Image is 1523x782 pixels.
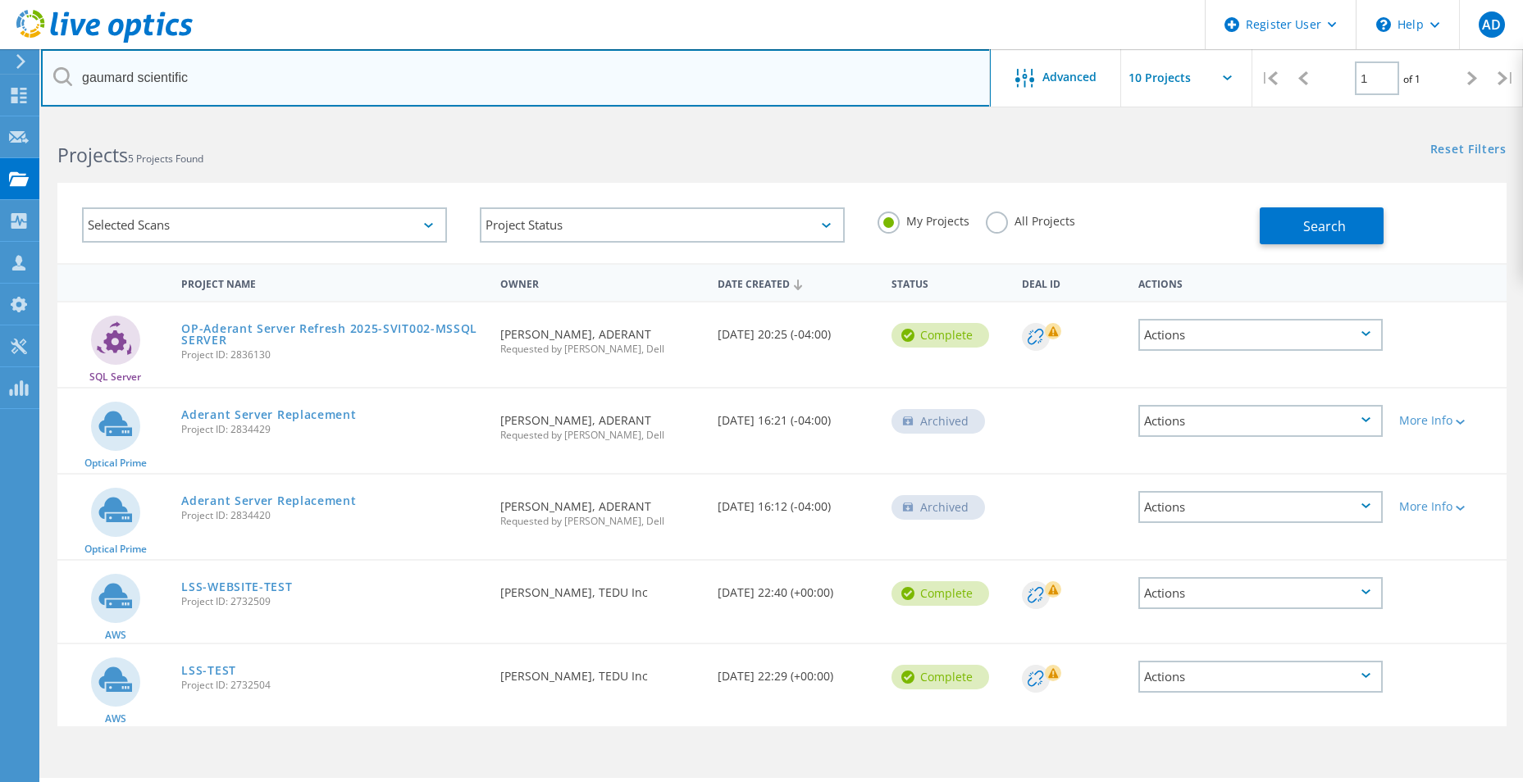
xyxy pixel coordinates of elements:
[1138,319,1383,351] div: Actions
[181,680,484,690] span: Project ID: 2732504
[492,302,709,371] div: [PERSON_NAME], ADERANT
[883,267,1014,298] div: Status
[709,561,883,615] div: [DATE] 22:40 (+00:00)
[492,389,709,457] div: [PERSON_NAME], ADERANT
[500,344,701,354] span: Requested by [PERSON_NAME], Dell
[986,211,1075,227] label: All Projects
[709,302,883,357] div: [DATE] 20:25 (-04:00)
[878,211,969,227] label: My Projects
[492,475,709,543] div: [PERSON_NAME], ADERANT
[1399,501,1498,512] div: More Info
[891,323,989,348] div: Complete
[181,581,292,593] a: LSS-WEBSITE-TEST
[492,644,709,698] div: [PERSON_NAME], TEDU Inc
[1303,217,1346,235] span: Search
[480,207,845,243] div: Project Status
[181,511,484,521] span: Project ID: 2834420
[16,34,193,46] a: Live Optics Dashboard
[84,458,147,468] span: Optical Prime
[709,644,883,698] div: [DATE] 22:29 (+00:00)
[1403,72,1420,86] span: of 1
[173,267,492,298] div: Project Name
[1430,143,1507,157] a: Reset Filters
[84,544,147,554] span: Optical Prime
[181,350,484,360] span: Project ID: 2836130
[1482,18,1501,31] span: AD
[181,495,356,507] a: Aderant Server Replacement
[181,425,484,434] span: Project ID: 2834429
[891,665,989,689] div: Complete
[1138,661,1383,693] div: Actions
[891,581,989,606] div: Complete
[105,714,126,724] span: AWS
[181,597,484,607] span: Project ID: 2732509
[89,372,141,382] span: SQL Server
[709,475,883,529] div: [DATE] 16:12 (-04:00)
[57,142,128,168] b: Projects
[709,389,883,443] div: [DATE] 16:21 (-04:00)
[1042,71,1097,83] span: Advanced
[891,495,985,520] div: Archived
[1399,415,1498,426] div: More Info
[1489,49,1523,107] div: |
[1138,491,1383,523] div: Actions
[128,152,203,166] span: 5 Projects Found
[1138,577,1383,609] div: Actions
[492,267,709,298] div: Owner
[82,207,447,243] div: Selected Scans
[1138,405,1383,437] div: Actions
[1014,267,1129,298] div: Deal Id
[181,323,484,346] a: OP-Aderant Server Refresh 2025-SVIT002-MSSQLSERVER
[500,430,701,440] span: Requested by [PERSON_NAME], Dell
[1252,49,1286,107] div: |
[891,409,985,434] div: Archived
[1376,17,1391,32] svg: \n
[181,409,356,421] a: Aderant Server Replacement
[105,630,126,640] span: AWS
[709,267,883,298] div: Date Created
[1260,207,1384,244] button: Search
[500,516,701,526] span: Requested by [PERSON_NAME], Dell
[181,665,236,676] a: LSS-TEST
[41,49,991,107] input: Search projects by name, owner, ID, company, etc
[1130,267,1391,298] div: Actions
[492,561,709,615] div: [PERSON_NAME], TEDU Inc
